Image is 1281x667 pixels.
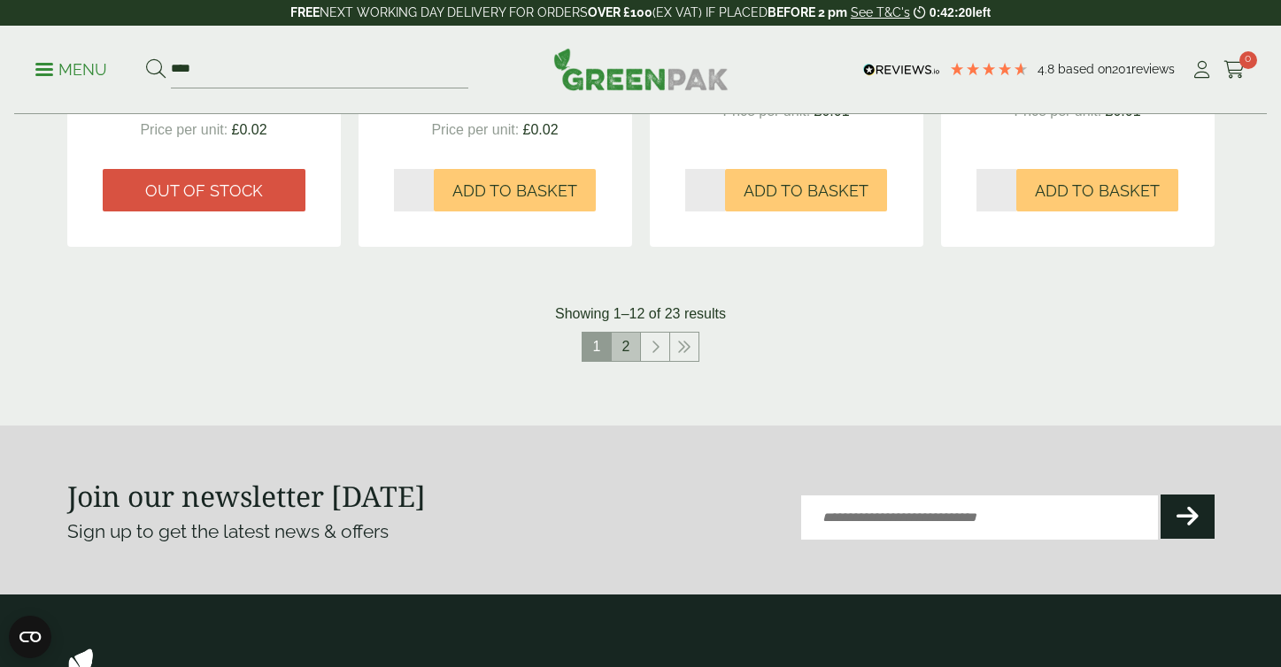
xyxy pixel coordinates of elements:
a: Menu [35,59,107,77]
button: Add to Basket [434,169,596,211]
a: 2 [612,333,640,361]
span: £0.01 [1106,103,1141,119]
strong: OVER £100 [588,5,652,19]
span: 4.8 [1038,62,1058,76]
p: Sign up to get the latest news & offers [67,517,583,546]
i: Cart [1223,61,1246,79]
span: £0.01 [814,103,850,119]
strong: FREE [290,5,320,19]
div: 4.79 Stars [949,61,1029,77]
span: reviews [1131,62,1175,76]
button: Add to Basket [725,169,887,211]
strong: Join our newsletter [DATE] [67,477,426,515]
a: See T&C's [851,5,910,19]
span: Price per unit: [140,122,228,137]
i: My Account [1191,61,1213,79]
span: 1 [583,333,611,361]
img: GreenPak Supplies [553,48,729,90]
span: 0 [1239,51,1257,69]
a: Out of stock [103,169,305,211]
button: Add to Basket [1016,169,1178,211]
span: Add to Basket [1035,181,1160,201]
span: left [972,5,991,19]
span: £0.02 [232,122,267,137]
img: REVIEWS.io [863,64,940,76]
span: Price per unit: [431,122,519,137]
button: Open CMP widget [9,616,51,658]
span: Add to Basket [452,181,577,201]
span: Based on [1058,62,1112,76]
span: £0.02 [523,122,559,137]
strong: BEFORE 2 pm [768,5,847,19]
span: 201 [1112,62,1131,76]
a: 0 [1223,57,1246,83]
span: Price per unit: [1014,103,1101,119]
span: 0:42:20 [930,5,972,19]
span: Price per unit: [722,103,810,119]
span: Add to Basket [744,181,868,201]
span: Out of stock [145,181,263,201]
p: Showing 1–12 of 23 results [555,303,726,325]
p: Menu [35,59,107,80]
